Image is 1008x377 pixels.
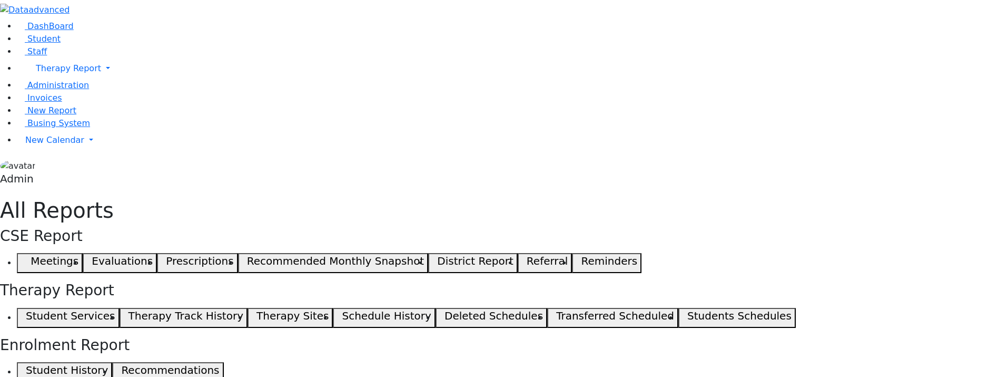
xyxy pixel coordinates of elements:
span: Therapy Report [36,63,101,73]
span: Student [27,34,61,44]
a: Invoices [17,93,62,103]
h5: Therapy Track History [129,310,243,322]
button: Therapy Sites [248,308,333,328]
h5: Student Services [26,310,115,322]
button: Reminders [572,253,641,273]
span: New Report [27,105,76,115]
h5: Recommended Monthly Snapshot [247,255,424,267]
span: Administration [27,80,89,90]
span: New Calendar [25,135,84,145]
h5: Meetings [31,255,78,267]
a: Therapy Report [17,58,1008,79]
span: DashBoard [27,21,74,31]
h5: Schedule History [342,310,431,322]
button: Evaluations [83,253,157,273]
h5: Reminders [581,255,637,267]
button: Therapy Track History [120,308,248,328]
h5: Transferred Scheduled [556,310,674,322]
button: Recommended Monthly Snapshot [238,253,429,273]
button: Students Schedules [678,308,796,328]
a: Student [17,34,61,44]
h5: District Report [437,255,513,267]
span: Invoices [27,93,62,103]
button: Student Services [17,308,120,328]
h5: Therapy Sites [256,310,329,322]
a: DashBoard [17,21,74,31]
button: Meetings [17,253,83,273]
button: Referral [518,253,572,273]
button: Schedule History [333,308,435,328]
h5: Evaluations [92,255,153,267]
button: Transferred Scheduled [547,308,678,328]
button: Prescriptions [157,253,238,273]
a: New Calendar [17,130,1008,151]
a: Busing System [17,118,90,128]
span: Busing System [27,118,90,128]
h5: Deleted Schedules [444,310,543,322]
button: Deleted Schedules [436,308,547,328]
a: Staff [17,46,47,56]
a: Administration [17,80,89,90]
h5: Referral [527,255,568,267]
h5: Students Schedules [687,310,792,322]
h5: Prescriptions [166,255,233,267]
h5: Recommendations [121,364,219,376]
span: Staff [27,46,47,56]
button: District Report [428,253,518,273]
a: New Report [17,105,76,115]
h5: Student History [26,364,108,376]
